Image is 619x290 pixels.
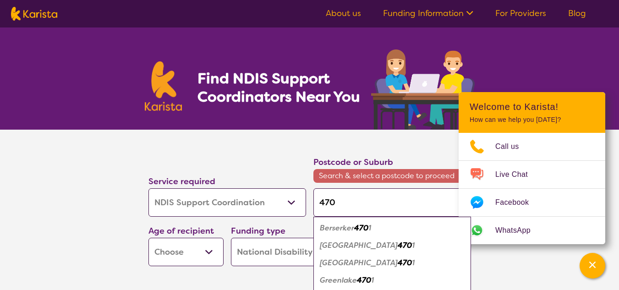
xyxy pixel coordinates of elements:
button: Channel Menu [580,253,605,279]
label: Postcode or Suburb [313,157,393,168]
em: 1 [412,258,415,268]
em: [GEOGRAPHIC_DATA] [320,241,398,250]
span: Call us [495,140,530,153]
label: Age of recipient [148,225,214,236]
em: 470 [398,241,412,250]
span: Facebook [495,196,540,209]
em: Greenlake [320,275,357,285]
label: Funding type [231,225,285,236]
em: 470 [357,275,371,285]
em: 1 [412,241,415,250]
div: Channel Menu [459,92,605,244]
img: Karista logo [11,7,57,21]
span: Search & select a postcode to proceed [313,169,471,183]
div: Central Queensland University 4701 [318,237,466,254]
div: Berserker 4701 [318,219,466,237]
ul: Choose channel [459,133,605,244]
img: support-coordination [371,49,475,130]
input: Type [313,188,471,217]
a: Funding Information [383,8,473,19]
em: 470 [354,223,368,233]
h2: Welcome to Karista! [470,101,594,112]
a: For Providers [495,8,546,19]
a: Web link opens in a new tab. [459,217,605,244]
span: WhatsApp [495,224,542,237]
img: Karista logo [145,61,182,111]
h1: Find NDIS Support Coordinators Near You [197,69,367,106]
div: Greenlake 4701 [318,272,466,289]
em: 1 [368,223,371,233]
div: Frenchville 4701 [318,254,466,272]
em: 1 [371,275,374,285]
a: Blog [568,8,586,19]
label: Service required [148,176,215,187]
em: [GEOGRAPHIC_DATA] [320,258,398,268]
p: How can we help you [DATE]? [470,116,594,124]
span: Live Chat [495,168,539,181]
em: Berserker [320,223,354,233]
em: 470 [398,258,412,268]
a: About us [326,8,361,19]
